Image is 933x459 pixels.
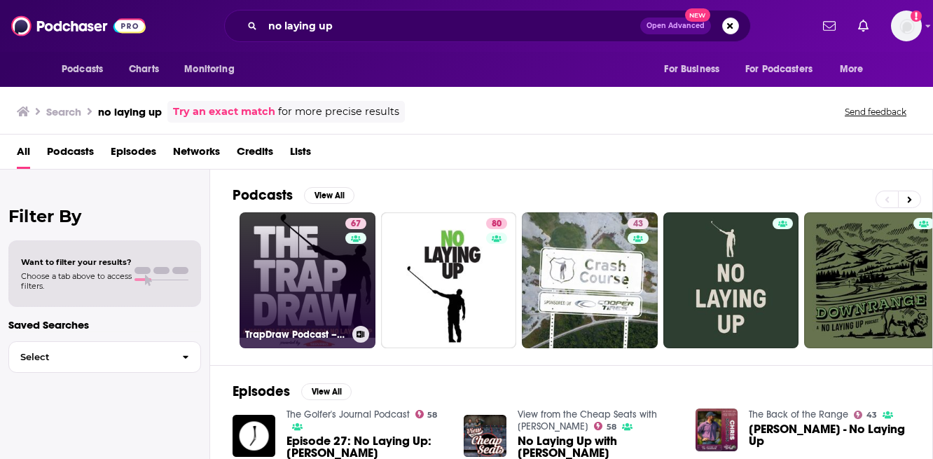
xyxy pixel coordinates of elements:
[11,13,146,39] img: Podchaser - Follow, Share and Rate Podcasts
[8,318,201,331] p: Saved Searches
[233,383,352,400] a: EpisodesView All
[233,383,290,400] h2: Episodes
[233,186,354,204] a: PodcastsView All
[47,140,94,169] a: Podcasts
[854,411,877,419] a: 43
[304,187,354,204] button: View All
[594,422,616,430] a: 58
[46,105,81,118] h3: Search
[8,341,201,373] button: Select
[237,140,273,169] a: Credits
[233,415,275,458] img: Episode 27: No Laying Up: Chris Solomon
[129,60,159,79] span: Charts
[891,11,922,41] img: User Profile
[351,217,361,231] span: 67
[891,11,922,41] span: Logged in as CommsPodchaser
[911,11,922,22] svg: Add a profile image
[233,186,293,204] h2: Podcasts
[749,423,910,447] span: [PERSON_NAME] - No Laying Up
[286,435,448,459] span: Episode 27: No Laying Up: [PERSON_NAME]
[62,60,103,79] span: Podcasts
[464,415,506,458] img: No Laying Up with Tron Carter
[120,56,167,83] a: Charts
[21,271,132,291] span: Choose a tab above to access filters.
[174,56,252,83] button: open menu
[633,217,643,231] span: 43
[52,56,121,83] button: open menu
[98,105,162,118] h3: no laying up
[628,218,649,229] a: 43
[841,106,911,118] button: Send feedback
[286,435,448,459] a: Episode 27: No Laying Up: Chris Solomon
[852,14,874,38] a: Show notifications dropdown
[184,60,234,79] span: Monitoring
[664,60,719,79] span: For Business
[240,212,375,348] a: 67TrapDraw Podcast – No Laying Up
[415,410,438,418] a: 58
[286,409,410,420] a: The Golfer's Journal Podcast
[518,435,679,459] span: No Laying Up with [PERSON_NAME]
[840,60,864,79] span: More
[381,212,517,348] a: 80
[492,217,502,231] span: 80
[685,8,710,22] span: New
[173,140,220,169] a: Networks
[696,409,738,451] img: Chris Solomon - No Laying Up
[21,257,132,267] span: Want to filter your results?
[866,412,877,418] span: 43
[817,14,841,38] a: Show notifications dropdown
[518,435,679,459] a: No Laying Up with Tron Carter
[640,18,711,34] button: Open AdvancedNew
[301,383,352,400] button: View All
[9,352,171,362] span: Select
[607,424,616,430] span: 58
[522,212,658,348] a: 43
[290,140,311,169] a: Lists
[891,11,922,41] button: Show profile menu
[278,104,399,120] span: for more precise results
[749,423,910,447] a: Chris Solomon - No Laying Up
[749,409,848,420] a: The Back of the Range
[647,22,705,29] span: Open Advanced
[654,56,737,83] button: open menu
[518,409,657,432] a: View from the Cheap Seats with the Sklar Brothers
[745,60,813,79] span: For Podcasters
[173,104,275,120] a: Try an exact match
[224,10,751,42] div: Search podcasts, credits, & more...
[427,412,437,418] span: 58
[17,140,30,169] a: All
[345,218,366,229] a: 67
[8,206,201,226] h2: Filter By
[486,218,507,229] a: 80
[830,56,881,83] button: open menu
[263,15,640,37] input: Search podcasts, credits, & more...
[736,56,833,83] button: open menu
[111,140,156,169] a: Episodes
[245,329,347,341] h3: TrapDraw Podcast – No Laying Up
